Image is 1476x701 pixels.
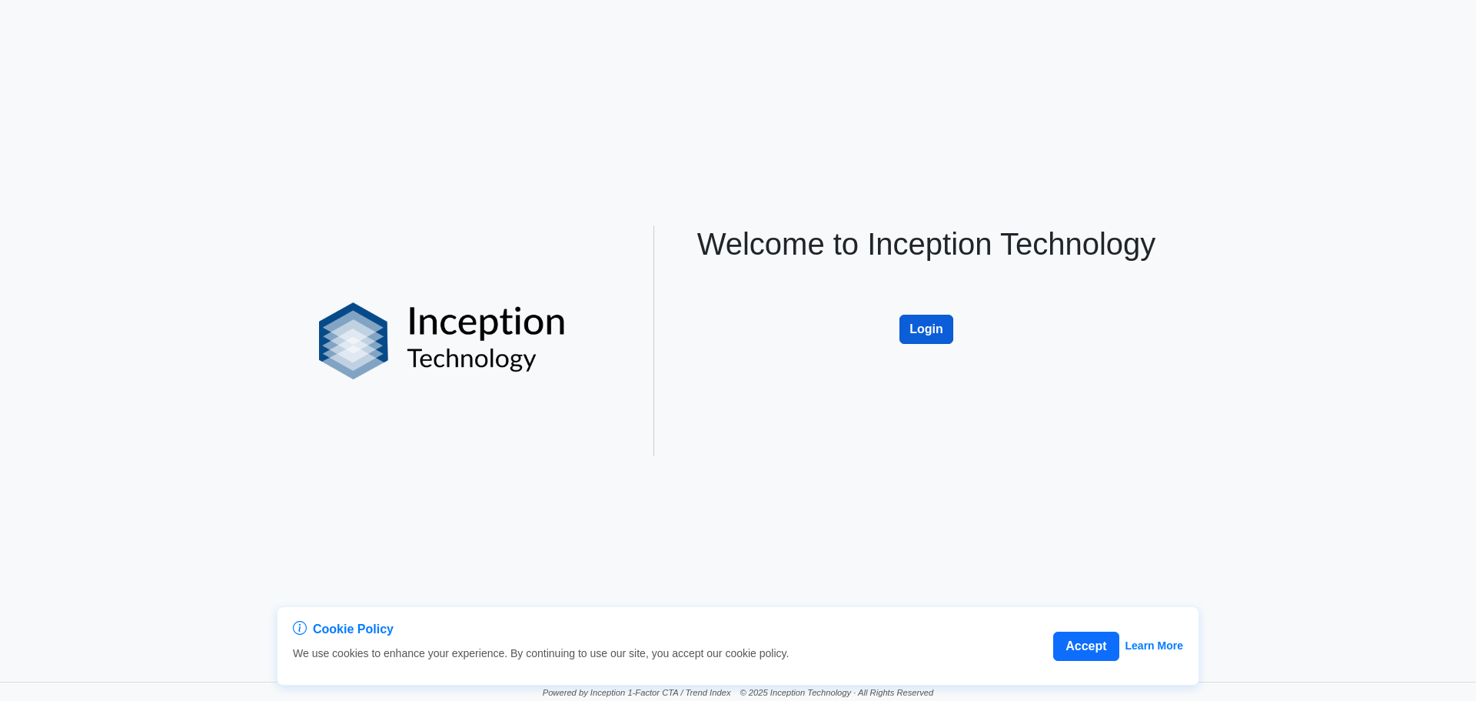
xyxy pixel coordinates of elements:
[899,299,953,312] a: Login
[1053,632,1119,661] button: Accept
[1125,638,1183,654] a: Learn More
[319,302,566,379] img: logo%20black.png
[293,646,789,662] p: We use cookies to enhance your experience. By continuing to use our site, you accept our cookie p...
[899,315,953,344] button: Login
[682,225,1171,262] h1: Welcome to Inception Technology
[313,620,394,639] span: Cookie Policy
